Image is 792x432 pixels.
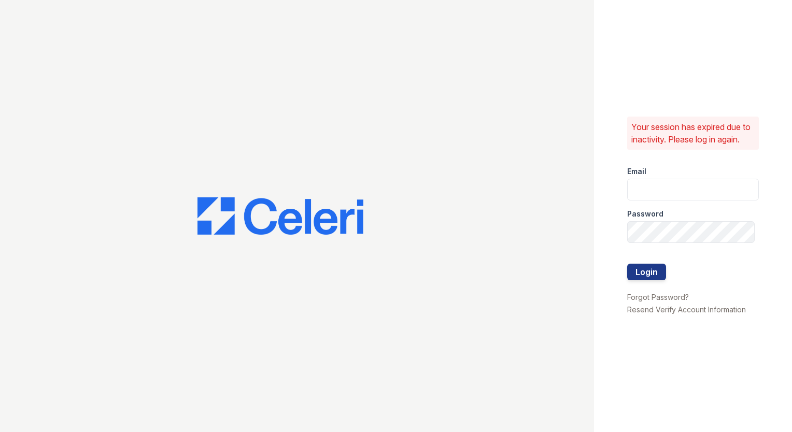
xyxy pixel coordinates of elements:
a: Resend Verify Account Information [627,305,746,314]
label: Password [627,209,663,219]
label: Email [627,166,646,177]
p: Your session has expired due to inactivity. Please log in again. [631,121,755,146]
button: Login [627,264,666,280]
a: Forgot Password? [627,293,689,301]
img: CE_Logo_Blue-a8612792a0a2168367f1c8372b55b34899dd931a85d93a1a3d3e32e68fde9ad4.png [197,197,363,235]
